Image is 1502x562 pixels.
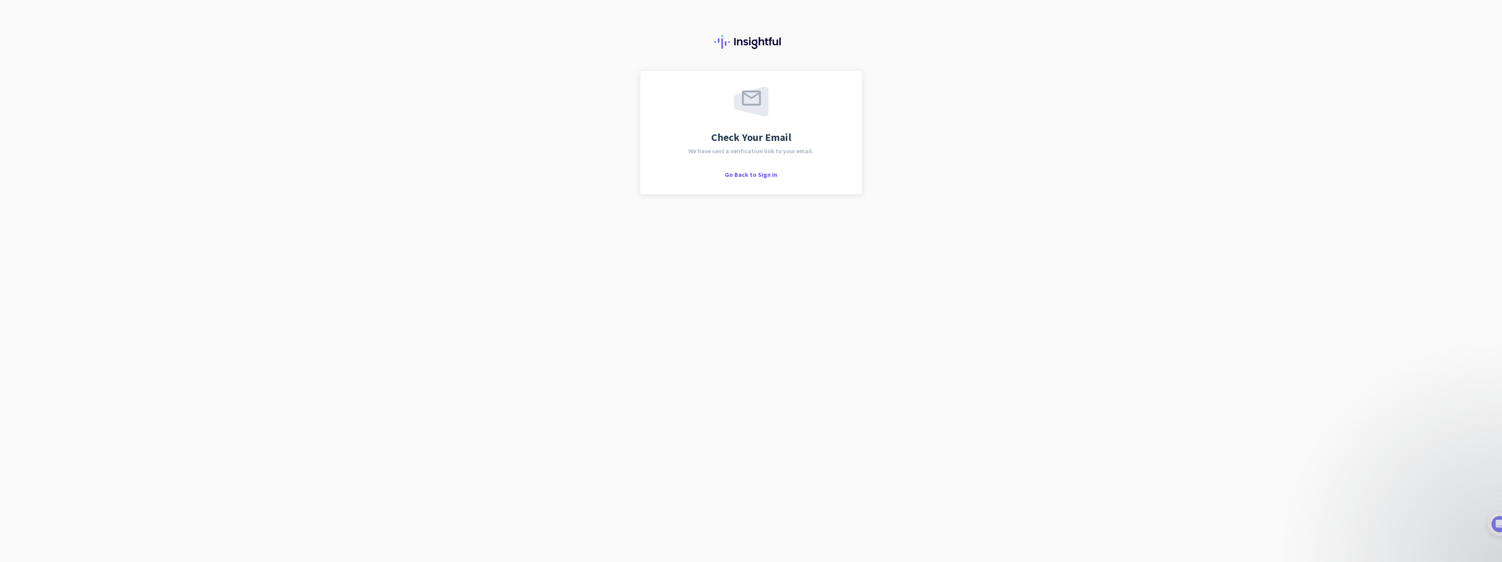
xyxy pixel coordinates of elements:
img: email-sent [734,87,769,116]
span: Go Back to Sign In [725,171,777,179]
iframe: Intercom notifications message [1323,451,1498,540]
img: Insightful [714,35,788,49]
span: We have sent a verification link to your email. [688,148,814,154]
span: Check Your Email [711,132,791,143]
